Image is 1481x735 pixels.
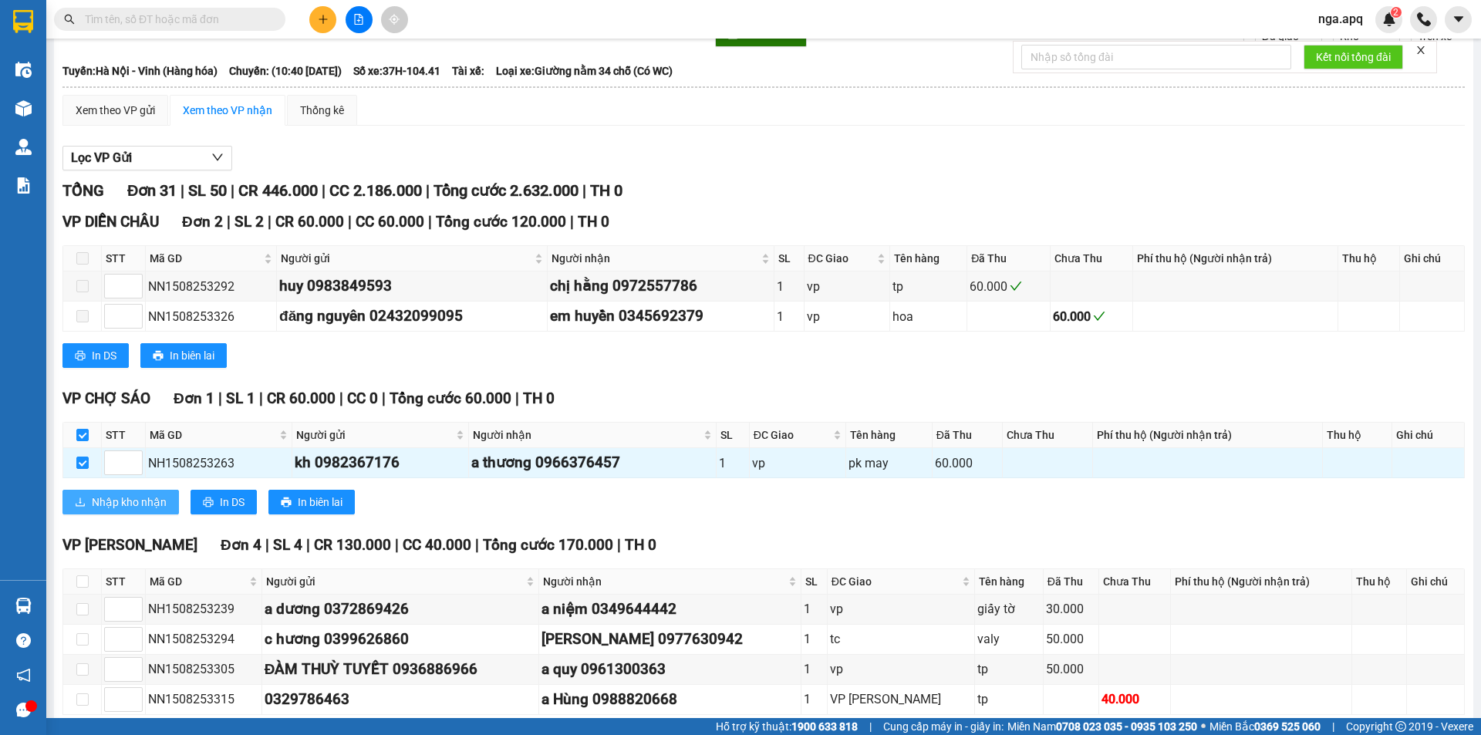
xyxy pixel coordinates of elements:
[25,12,137,62] strong: CHUYỂN PHÁT NHANH AN PHÚ QUÝ
[1044,569,1099,595] th: Đã Thu
[234,213,264,231] span: SL 2
[15,100,32,116] img: warehouse-icon
[153,350,164,362] span: printer
[62,536,197,554] span: VP [PERSON_NAME]
[92,347,116,364] span: In DS
[1046,629,1096,649] div: 50.000
[85,11,267,28] input: Tìm tên, số ĐT hoặc mã đơn
[1415,45,1426,56] span: close
[1099,569,1170,595] th: Chưa Thu
[140,343,227,368] button: printerIn biên lai
[318,14,329,25] span: plus
[221,536,261,554] span: Đơn 4
[265,598,536,621] div: a dương 0372869426
[977,599,1041,619] div: giấy tờ
[267,389,336,407] span: CR 60.000
[935,453,1000,473] div: 60.000
[1332,718,1334,735] span: |
[75,497,86,509] span: download
[801,569,828,595] th: SL
[148,277,274,296] div: NN1508253292
[752,453,843,473] div: vp
[1338,246,1400,271] th: Thu hộ
[719,453,747,473] div: 1
[403,536,471,554] span: CC 40.000
[62,146,232,170] button: Lọc VP Gửi
[382,389,386,407] span: |
[1007,718,1197,735] span: Miền Nam
[146,595,262,625] td: NH1508253239
[1306,9,1375,29] span: nga.apq
[1171,569,1353,595] th: Phí thu hộ (Người nhận trả)
[170,347,214,364] span: In biên lai
[148,307,274,326] div: NN1508253326
[1201,723,1206,730] span: ⚪️
[426,181,430,200] span: |
[150,250,261,267] span: Mã GD
[496,62,673,79] span: Loại xe: Giường nằm 34 chỗ (Có WC)
[226,389,255,407] span: SL 1
[279,275,544,298] div: huy 0983849593
[92,494,167,511] span: Nhập kho nhận
[977,689,1041,709] div: tp
[227,213,231,231] span: |
[16,703,31,717] span: message
[1393,7,1398,18] span: 2
[353,14,364,25] span: file-add
[62,490,179,514] button: downloadNhập kho nhận
[395,536,399,554] span: |
[1445,6,1472,33] button: caret-down
[150,427,276,443] span: Mã GD
[804,629,825,649] div: 1
[146,302,277,332] td: NN1508253326
[1021,45,1291,69] input: Nhập số tổng đài
[1209,718,1321,735] span: Miền Bắc
[1400,246,1465,271] th: Ghi chú
[1003,423,1093,448] th: Chưa Thu
[1056,720,1197,733] strong: 0708 023 035 - 0935 103 250
[625,536,656,554] span: TH 0
[102,423,146,448] th: STT
[146,655,262,685] td: NN1508253305
[353,62,440,79] span: Số xe: 37H-104.41
[830,659,972,679] div: vp
[211,151,224,164] span: down
[16,668,31,683] span: notification
[578,213,609,231] span: TH 0
[1254,720,1321,733] strong: 0369 525 060
[295,451,466,474] div: kh 0982367176
[220,494,245,511] span: In DS
[390,389,511,407] span: Tổng cước 60.000
[523,389,555,407] span: TH 0
[62,343,129,368] button: printerIn DS
[62,181,104,200] span: TỔNG
[892,307,964,326] div: hoa
[975,569,1044,595] th: Tên hàng
[146,271,277,302] td: NN1508253292
[71,148,132,167] span: Lọc VP Gửi
[716,718,858,735] span: Hỗ trợ kỹ thuật:
[389,14,400,25] span: aim
[541,598,798,621] div: a niệm 0349644442
[146,625,262,655] td: NN1508253294
[191,490,257,514] button: printerIn DS
[102,246,146,271] th: STT
[541,688,798,711] div: a Hùng 0988820668
[832,573,959,590] span: ĐC Giao
[146,685,262,715] td: NN1508253315
[890,246,967,271] th: Tên hàng
[791,720,858,733] strong: 1900 633 818
[1051,246,1133,271] th: Chưa Thu
[1452,12,1466,26] span: caret-down
[229,62,342,79] span: Chuyến: (10:40 [DATE])
[62,389,150,407] span: VP CHỢ SÁO
[1316,49,1391,66] span: Kết nối tổng đài
[541,658,798,681] div: a quy 0961300363
[428,213,432,231] span: |
[1046,599,1096,619] div: 30.000
[570,213,574,231] span: |
[977,629,1041,649] div: valy
[347,389,378,407] span: CC 0
[275,213,344,231] span: CR 60.000
[174,389,214,407] span: Đơn 1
